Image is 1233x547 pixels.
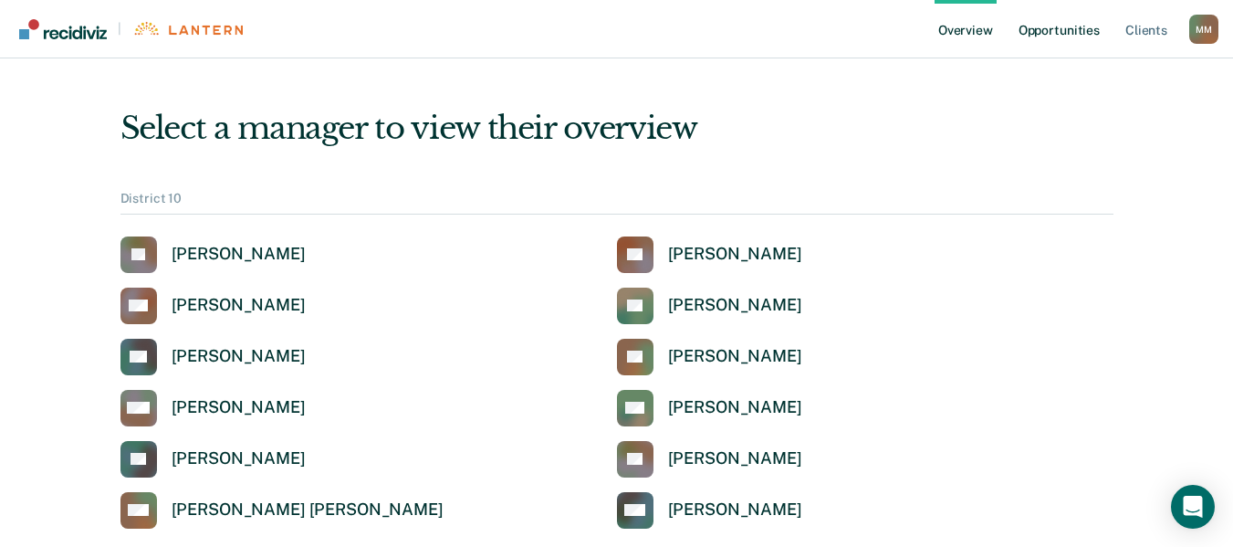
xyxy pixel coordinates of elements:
a: [PERSON_NAME] [617,288,802,324]
div: M M [1189,15,1218,44]
div: [PERSON_NAME] [668,500,802,521]
a: [PERSON_NAME] [617,339,802,375]
button: Profile dropdown button [1189,15,1218,44]
a: [PERSON_NAME] [PERSON_NAME] [120,492,444,529]
div: District 10 [120,191,1113,215]
div: [PERSON_NAME] [668,295,802,316]
div: [PERSON_NAME] [668,244,802,265]
a: [PERSON_NAME] [120,339,306,375]
a: [PERSON_NAME] [120,441,306,478]
span: | [107,21,132,37]
div: [PERSON_NAME] [172,244,306,265]
div: Open Intercom Messenger [1171,485,1215,529]
img: Lantern [132,22,243,36]
a: [PERSON_NAME] [617,237,802,273]
a: [PERSON_NAME] [617,441,802,478]
div: [PERSON_NAME] [668,346,802,367]
div: [PERSON_NAME] [172,295,306,316]
div: [PERSON_NAME] [668,448,802,469]
div: [PERSON_NAME] [172,448,306,469]
a: [PERSON_NAME] [617,390,802,426]
div: Select a manager to view their overview [120,110,1113,147]
div: [PERSON_NAME] [172,346,306,367]
img: Recidiviz [19,19,107,39]
a: [PERSON_NAME] [617,492,802,529]
a: [PERSON_NAME] [120,390,306,426]
div: [PERSON_NAME] [172,397,306,418]
a: [PERSON_NAME] [120,237,306,273]
div: [PERSON_NAME] [668,397,802,418]
div: [PERSON_NAME] [PERSON_NAME] [172,500,444,521]
a: [PERSON_NAME] [120,288,306,324]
